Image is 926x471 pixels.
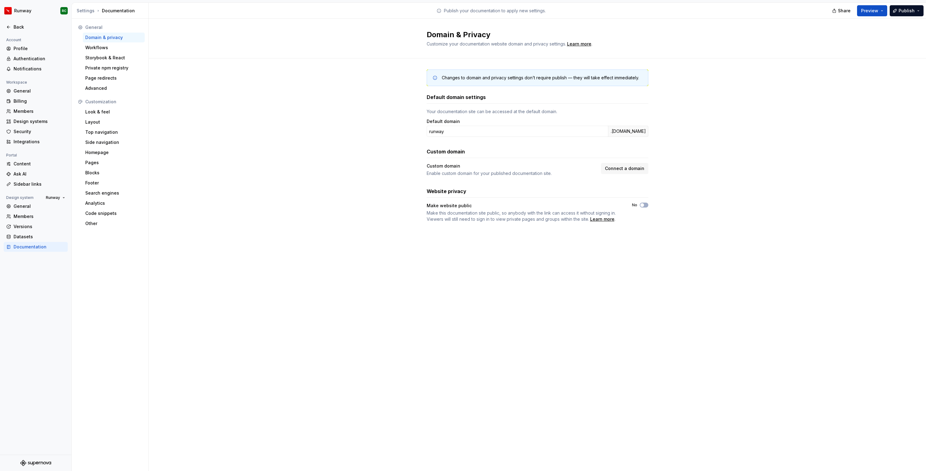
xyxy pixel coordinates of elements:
[83,83,145,93] a: Advanced
[83,158,145,168] a: Pages
[4,106,68,116] a: Members
[857,5,887,16] button: Preview
[4,242,68,252] a: Documentation
[829,5,855,16] button: Share
[444,8,546,14] p: Publish your documentation to apply new settings.
[85,190,142,196] div: Search engines
[77,8,146,14] div: Documentation
[4,44,68,53] a: Profile
[861,8,878,14] span: Preview
[85,139,142,145] div: Side navigation
[4,194,36,201] div: Design system
[4,117,68,126] a: Design systems
[85,160,142,166] div: Pages
[83,178,145,188] a: Footer
[427,109,648,115] div: Your documentation site can be accessed at the default domain.
[566,42,592,46] span: .
[4,159,68,169] a: Content
[83,148,145,157] a: Homepage
[83,188,145,198] a: Search engines
[85,220,142,227] div: Other
[427,203,621,209] div: Make website public
[85,109,142,115] div: Look & feel
[14,203,65,209] div: General
[4,179,68,189] a: Sidebar links
[427,163,597,169] div: Custom domain
[14,66,65,72] div: Notifications
[83,53,145,63] a: Storybook & React
[14,118,65,125] div: Design systems
[14,213,65,220] div: Members
[4,232,68,242] a: Datasets
[14,98,65,104] div: Billing
[14,8,31,14] div: Runway
[14,244,65,250] div: Documentation
[4,86,68,96] a: General
[85,149,142,156] div: Homepage
[427,93,486,101] h3: Default domain settings
[83,198,145,208] a: Analytics
[4,96,68,106] a: Billing
[899,8,915,14] span: Publish
[85,210,142,216] div: Code snippets
[62,8,66,13] div: RC
[14,224,65,230] div: Versions
[427,148,465,155] h3: Custom domain
[442,75,639,81] div: Changes to domain and privacy settings don’t require publish — they will take effect immediately.
[14,88,65,94] div: General
[14,56,65,62] div: Authentication
[4,169,68,179] a: Ask AI
[83,107,145,117] a: Look & feel
[83,219,145,228] a: Other
[608,126,648,137] div: .[DOMAIN_NAME]
[838,8,851,14] span: Share
[14,171,65,177] div: Ask AI
[4,79,30,86] div: Workspace
[85,170,142,176] div: Blocks
[4,137,68,147] a: Integrations
[46,195,60,200] span: Runway
[590,216,614,222] a: Learn more
[83,63,145,73] a: Private npm registry
[85,24,142,30] div: General
[4,22,68,32] a: Back
[85,45,142,51] div: Workflows
[427,188,466,195] h3: Website privacy
[83,43,145,53] a: Workflows
[20,460,51,466] svg: Supernova Logo
[83,117,145,127] a: Layout
[14,129,65,135] div: Security
[85,99,142,105] div: Customization
[605,165,644,172] span: Connect a domain
[83,33,145,42] a: Domain & privacy
[14,181,65,187] div: Sidebar links
[4,201,68,211] a: General
[14,108,65,114] div: Members
[4,152,19,159] div: Portal
[4,7,12,14] img: 6b187050-a3ed-48aa-8485-808e17fcee26.png
[427,210,616,222] span: Make this documentation site public, so anybody with the link can access it without signing in. V...
[83,168,145,178] a: Blocks
[85,119,142,125] div: Layout
[427,170,597,176] div: Enable custom domain for your published documentation site.
[427,41,566,46] span: Customize your documentation website domain and privacy settings.
[14,234,65,240] div: Datasets
[77,8,95,14] button: Settings
[14,24,65,30] div: Back
[4,127,68,137] a: Security
[4,36,24,44] div: Account
[427,210,621,222] span: .
[85,75,142,81] div: Page redirects
[85,34,142,41] div: Domain & privacy
[85,200,142,206] div: Analytics
[85,55,142,61] div: Storybook & React
[85,180,142,186] div: Footer
[4,64,68,74] a: Notifications
[427,30,641,40] h2: Domain & Privacy
[85,65,142,71] div: Private npm registry
[890,5,924,16] button: Publish
[1,4,70,18] button: RunwayRC
[85,85,142,91] div: Advanced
